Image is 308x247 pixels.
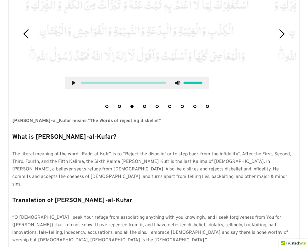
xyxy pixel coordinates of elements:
[12,151,292,187] span: The literal meaning of the word “Radd-al-Kufr” is to “Reject the disbelief or to step back from t...
[130,105,134,108] button: 3 of 9
[193,105,196,108] button: 8 of 9
[105,105,108,108] button: 1 of 9
[12,215,289,243] span: “O [DEMOGRAPHIC_DATA] I seek Your refuge from associating anything with you knowingly, and I seek...
[118,105,121,108] button: 2 of 9
[12,196,132,205] strong: Translation of [PERSON_NAME]-al-Kufar
[156,105,159,108] button: 5 of 9
[206,105,209,108] button: 9 of 9
[12,133,116,141] strong: What is [PERSON_NAME]-al-Kufar?
[143,105,146,108] button: 4 of 9
[168,105,171,108] button: 6 of 9
[181,105,184,108] button: 7 of 9
[12,118,161,124] strong: [PERSON_NAME]-al_Kufar means "The Words of rejecting disbelief"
